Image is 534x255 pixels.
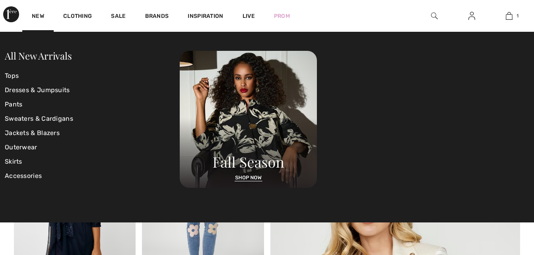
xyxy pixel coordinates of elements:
[188,13,223,21] span: Inspiration
[462,11,482,21] a: Sign In
[5,140,180,155] a: Outerwear
[5,97,180,112] a: Pants
[274,12,290,20] a: Prom
[5,126,180,140] a: Jackets & Blazers
[63,13,92,21] a: Clothing
[5,69,180,83] a: Tops
[145,13,169,21] a: Brands
[5,169,180,183] a: Accessories
[32,13,44,21] a: New
[5,83,180,97] a: Dresses & Jumpsuits
[3,6,19,22] img: 1ère Avenue
[468,11,475,21] img: My Info
[5,112,180,126] a: Sweaters & Cardigans
[5,155,180,169] a: Skirts
[111,13,126,21] a: Sale
[491,11,527,21] a: 1
[180,51,317,188] img: 250825120107_a8d8ca038cac6.jpg
[517,12,518,19] span: 1
[431,11,438,21] img: search the website
[243,12,255,20] a: Live
[506,11,513,21] img: My Bag
[5,49,72,62] a: All New Arrivals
